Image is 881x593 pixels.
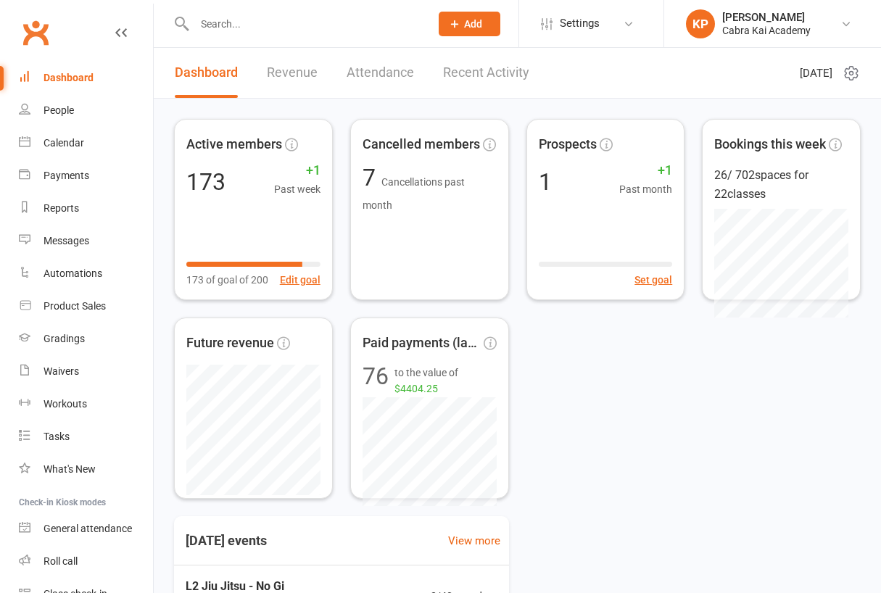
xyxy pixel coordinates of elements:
[347,48,414,98] a: Attendance
[539,134,597,155] span: Prospects
[560,7,600,40] span: Settings
[19,453,153,486] a: What's New
[19,513,153,545] a: General attendance kiosk mode
[44,333,85,344] div: Gradings
[634,272,672,288] button: Set goal
[619,181,672,197] span: Past month
[19,62,153,94] a: Dashboard
[439,12,500,36] button: Add
[448,532,500,550] a: View more
[539,170,552,194] div: 1
[44,170,89,181] div: Payments
[443,48,529,98] a: Recent Activity
[44,365,79,377] div: Waivers
[464,18,482,30] span: Add
[19,127,153,159] a: Calendar
[19,192,153,225] a: Reports
[274,160,320,181] span: +1
[19,94,153,127] a: People
[363,164,381,191] span: 7
[722,24,811,37] div: Cabra Kai Academy
[44,431,70,442] div: Tasks
[722,11,811,24] div: [PERSON_NAME]
[394,383,438,394] span: $4404.25
[363,134,480,155] span: Cancelled members
[44,463,96,475] div: What's New
[19,257,153,290] a: Automations
[267,48,318,98] a: Revenue
[186,170,226,194] div: 173
[19,159,153,192] a: Payments
[44,235,89,246] div: Messages
[714,166,848,203] div: 26 / 702 spaces for 22 classes
[363,176,465,211] span: Cancellations past month
[19,323,153,355] a: Gradings
[44,398,87,410] div: Workouts
[44,523,132,534] div: General attendance
[19,545,153,578] a: Roll call
[17,14,54,51] a: Clubworx
[19,388,153,420] a: Workouts
[186,134,282,155] span: Active members
[44,72,94,83] div: Dashboard
[19,290,153,323] a: Product Sales
[174,528,278,554] h3: [DATE] events
[363,365,389,397] div: 76
[44,555,78,567] div: Roll call
[190,14,420,34] input: Search...
[44,300,106,312] div: Product Sales
[175,48,238,98] a: Dashboard
[44,104,74,116] div: People
[186,272,268,288] span: 173 of goal of 200
[274,181,320,197] span: Past week
[19,420,153,453] a: Tasks
[394,365,497,397] span: to the value of
[19,355,153,388] a: Waivers
[44,268,102,279] div: Automations
[686,9,715,38] div: KP
[800,65,832,82] span: [DATE]
[714,134,826,155] span: Bookings this week
[280,272,320,288] button: Edit goal
[44,137,84,149] div: Calendar
[186,333,274,354] span: Future revenue
[19,225,153,257] a: Messages
[363,333,481,354] span: Paid payments (last 7d)
[619,160,672,181] span: +1
[44,202,79,214] div: Reports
